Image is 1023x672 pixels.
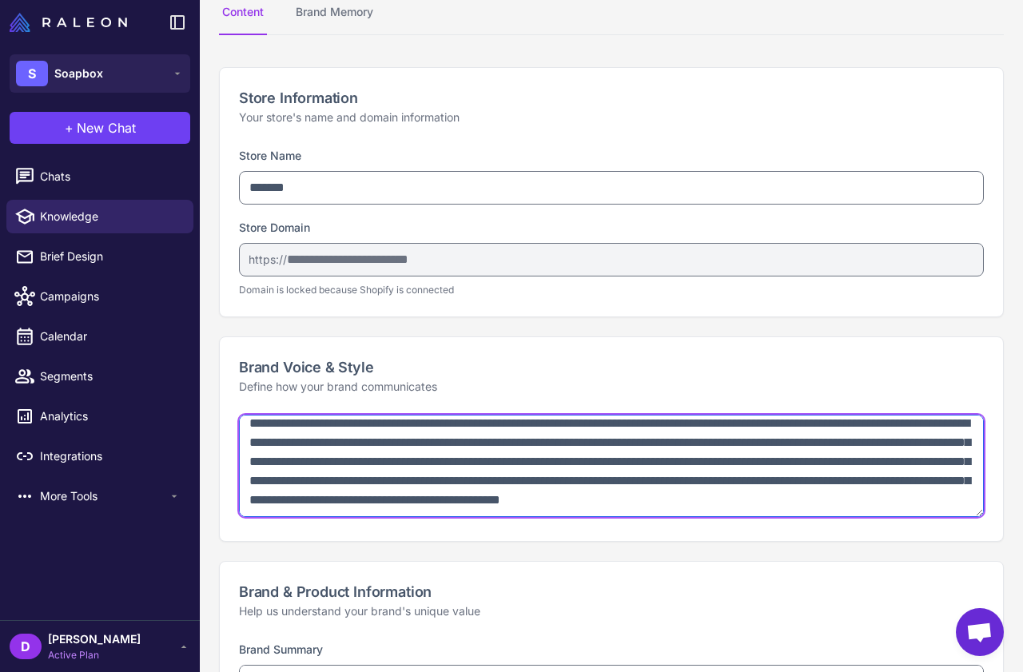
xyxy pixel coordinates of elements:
span: + [65,118,74,137]
a: Calendar [6,320,193,353]
label: Store Name [239,149,301,162]
label: Store Domain [239,221,310,234]
span: Brief Design [40,248,181,265]
a: Raleon Logo [10,13,133,32]
a: Analytics [6,400,193,433]
a: Chats [6,160,193,193]
span: New Chat [77,118,136,137]
span: Integrations [40,447,181,465]
a: Segments [6,360,193,393]
span: Knowledge [40,208,181,225]
a: Integrations [6,439,193,473]
span: Segments [40,368,181,385]
h2: Brand Voice & Style [239,356,984,378]
label: Brand Summary [239,642,323,656]
button: SSoapbox [10,54,190,93]
img: Raleon Logo [10,13,127,32]
h2: Brand & Product Information [239,581,984,602]
div: Open chat [956,608,1004,656]
span: More Tools [40,487,168,505]
span: Campaigns [40,288,181,305]
p: Define how your brand communicates [239,378,984,396]
span: Analytics [40,408,181,425]
p: Domain is locked because Shopify is connected [239,283,984,297]
button: +New Chat [10,112,190,144]
span: Soapbox [54,65,103,82]
a: Knowledge [6,200,193,233]
div: S [16,61,48,86]
span: Chats [40,168,181,185]
span: Calendar [40,328,181,345]
a: Brief Design [6,240,193,273]
h2: Store Information [239,87,984,109]
p: Your store's name and domain information [239,109,984,126]
div: D [10,634,42,659]
a: Campaigns [6,280,193,313]
span: Active Plan [48,648,141,662]
span: [PERSON_NAME] [48,630,141,648]
p: Help us understand your brand's unique value [239,602,984,620]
